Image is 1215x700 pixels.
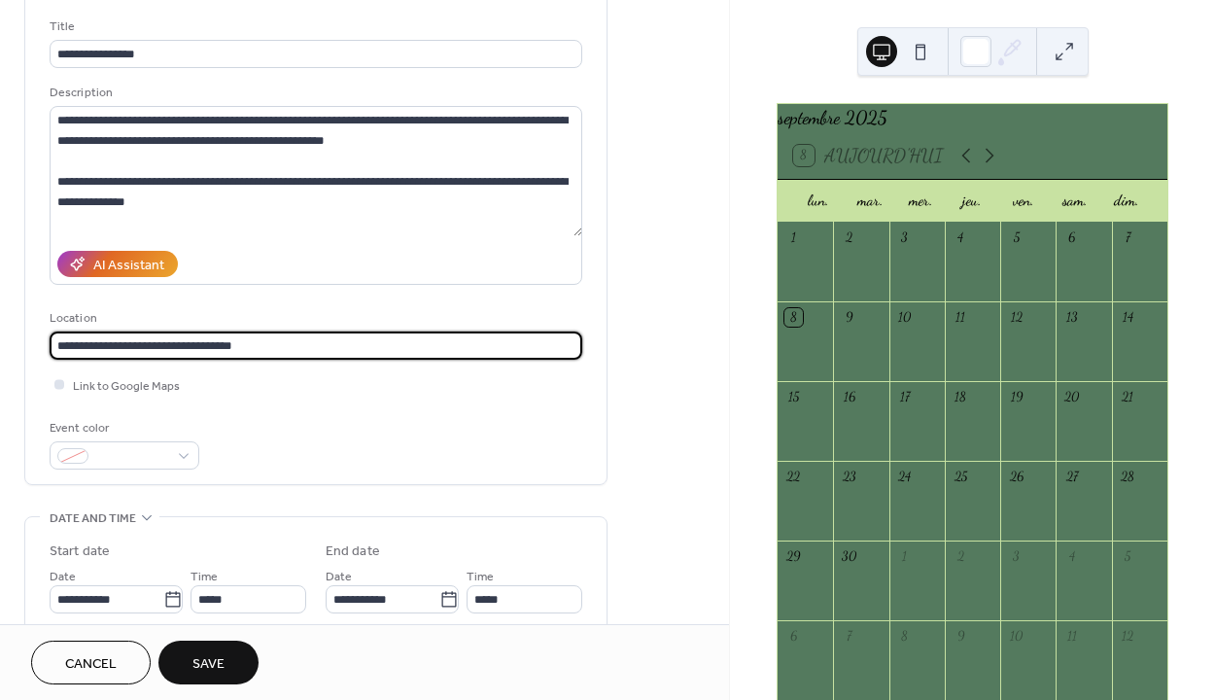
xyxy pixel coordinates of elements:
[896,388,914,405] div: 17
[896,548,914,566] div: 1
[31,641,151,684] button: Cancel
[1063,388,1081,405] div: 20
[1007,228,1024,246] div: 5
[93,256,164,276] div: AI Assistant
[896,228,914,246] div: 3
[50,418,195,438] div: Event color
[952,388,969,405] div: 18
[158,641,259,684] button: Save
[1119,468,1136,485] div: 28
[840,468,857,485] div: 23
[50,308,578,329] div: Location
[326,542,380,562] div: End date
[952,628,969,646] div: 9
[947,180,998,222] div: jeu.
[952,548,969,566] div: 2
[467,567,494,587] span: Time
[784,388,802,405] div: 15
[1063,468,1081,485] div: 27
[50,542,110,562] div: Start date
[1007,308,1024,326] div: 12
[73,376,180,397] span: Link to Google Maps
[1119,388,1136,405] div: 21
[840,388,857,405] div: 16
[65,654,117,675] span: Cancel
[1063,628,1081,646] div: 11
[784,548,802,566] div: 29
[896,628,914,646] div: 8
[1119,548,1136,566] div: 5
[1119,628,1136,646] div: 12
[952,308,969,326] div: 11
[895,180,947,222] div: mer.
[896,308,914,326] div: 10
[793,180,845,222] div: lun.
[778,104,1167,132] div: septembre 2025
[1007,468,1024,485] div: 26
[896,468,914,485] div: 24
[845,180,896,222] div: mar.
[784,628,802,646] div: 6
[326,567,352,587] span: Date
[840,308,857,326] div: 9
[784,308,802,326] div: 8
[840,548,857,566] div: 30
[50,508,136,529] span: Date and time
[1100,180,1152,222] div: dim.
[1119,228,1136,246] div: 7
[50,17,578,37] div: Title
[1007,388,1024,405] div: 19
[952,468,969,485] div: 25
[1063,548,1081,566] div: 4
[50,567,76,587] span: Date
[191,567,218,587] span: Time
[840,228,857,246] div: 2
[192,654,225,675] span: Save
[840,628,857,646] div: 7
[998,180,1050,222] div: ven.
[1007,628,1024,646] div: 10
[1119,308,1136,326] div: 14
[57,251,178,277] button: AI Assistant
[952,228,969,246] div: 4
[1007,548,1024,566] div: 3
[1063,228,1081,246] div: 6
[50,83,578,103] div: Description
[1063,308,1081,326] div: 13
[784,228,802,246] div: 1
[784,468,802,485] div: 22
[1050,180,1101,222] div: sam.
